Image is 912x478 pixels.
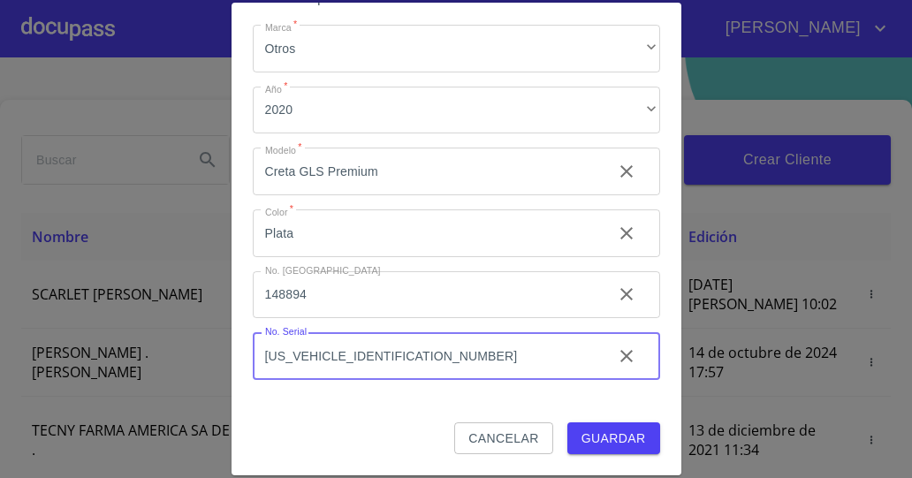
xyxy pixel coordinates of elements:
button: Guardar [567,422,660,455]
button: clear input [605,335,648,377]
button: clear input [605,150,648,193]
span: Cancelar [468,428,538,450]
button: clear input [605,212,648,254]
div: Otros [253,25,660,72]
button: Cancelar [454,422,552,455]
div: 2020 [253,87,660,134]
span: Guardar [581,428,646,450]
button: clear input [605,273,648,315]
